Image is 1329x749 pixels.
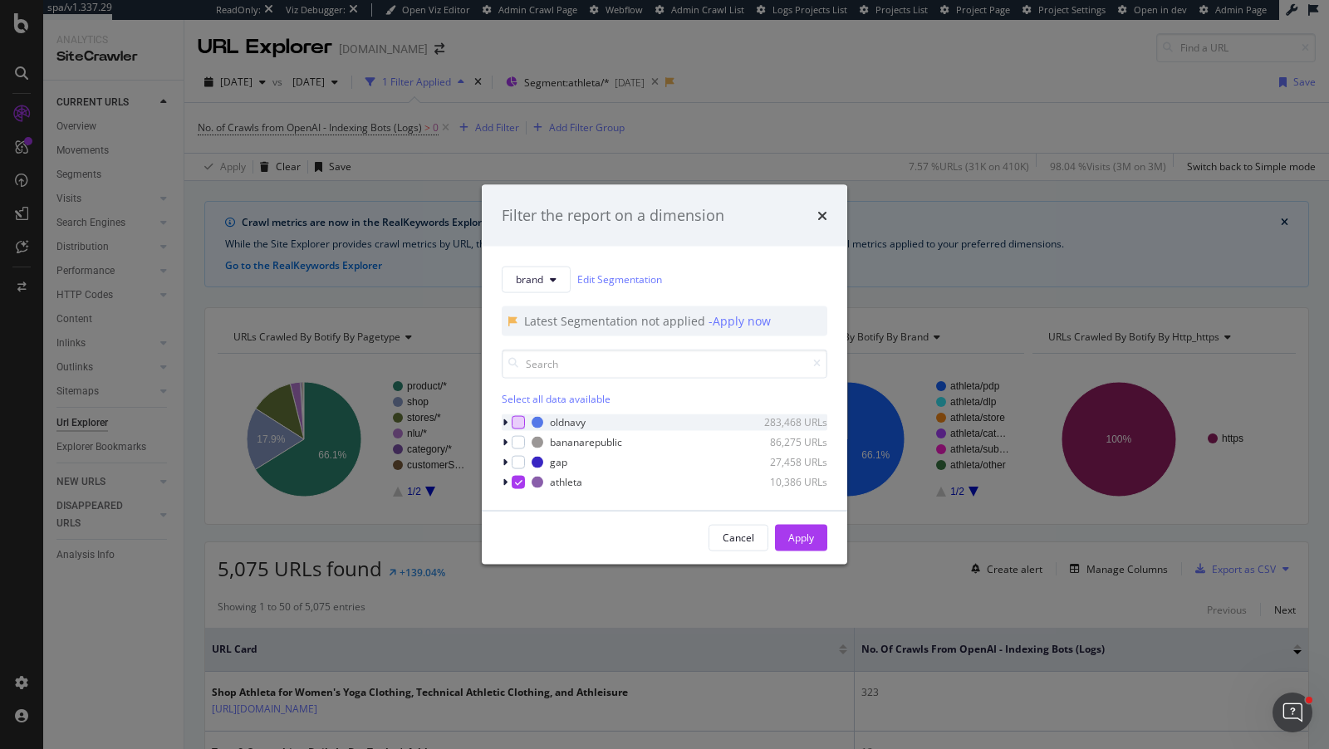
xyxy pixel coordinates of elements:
[502,205,724,227] div: Filter the report on a dimension
[746,415,827,429] div: 283,468 URLs
[502,391,827,405] div: Select all data available
[746,435,827,449] div: 86,275 URLs
[1273,693,1312,732] iframe: Intercom live chat
[550,415,586,429] div: oldnavy
[550,435,622,449] div: bananarepublic
[502,349,827,378] input: Search
[550,475,582,489] div: athleta
[709,524,768,551] button: Cancel
[577,271,662,288] a: Edit Segmentation
[516,272,543,286] span: brand
[746,475,827,489] div: 10,386 URLs
[788,531,814,545] div: Apply
[817,205,827,227] div: times
[746,455,827,469] div: 27,458 URLs
[550,455,567,469] div: gap
[482,185,847,565] div: modal
[502,266,571,292] button: brand
[723,531,754,545] div: Cancel
[524,312,709,329] div: Latest Segmentation not applied
[709,312,771,329] div: - Apply now
[775,524,827,551] button: Apply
